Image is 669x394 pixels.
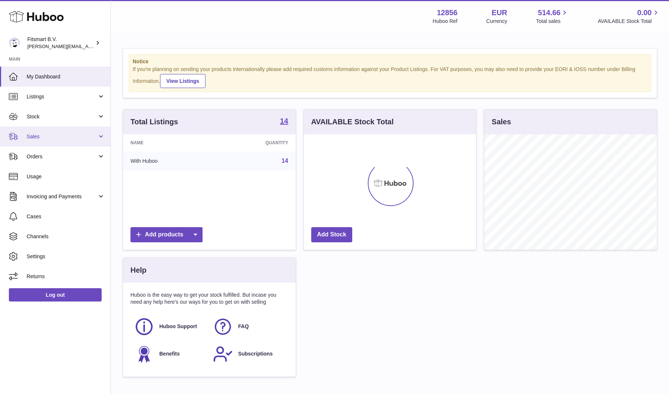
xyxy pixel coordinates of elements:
strong: 12856 [437,8,458,18]
a: View Listings [160,74,206,88]
span: Usage [27,173,105,180]
span: 0.00 [637,8,652,18]
a: Add products [130,227,203,242]
span: Sales [27,133,97,140]
a: Log out [9,288,102,302]
a: 14 [280,117,288,126]
h3: Total Listings [130,117,178,127]
span: Orders [27,153,97,160]
span: Settings [27,253,105,260]
a: Benefits [134,344,206,364]
img: jonathan@leaderoo.com [9,37,20,48]
div: Fitsmart B.V. [27,36,94,50]
strong: Notice [133,58,647,65]
div: If you're planning on sending your products internationally please add required customs informati... [133,66,647,88]
span: [PERSON_NAME][EMAIL_ADDRESS][DOMAIN_NAME] [27,43,148,49]
span: Channels [27,233,105,240]
strong: EUR [492,8,507,18]
span: Total sales [536,18,569,25]
a: 514.66 Total sales [536,8,569,25]
th: Quantity [214,134,295,151]
a: Huboo Support [134,317,206,337]
div: Currency [486,18,507,25]
a: Subscriptions [213,344,284,364]
h3: AVAILABLE Stock Total [311,117,394,127]
a: 14 [282,158,288,164]
span: Stock [27,113,97,120]
span: AVAILABLE Stock Total [598,18,660,25]
th: Name [123,134,214,151]
span: Returns [27,273,105,280]
span: Listings [27,93,97,100]
a: FAQ [213,317,284,337]
a: Add Stock [311,227,352,242]
span: FAQ [238,323,249,330]
h3: Help [130,265,146,275]
span: 514.66 [538,8,560,18]
p: Huboo is the easy way to get your stock fulfilled. But incase you need any help here's our ways f... [130,292,288,306]
span: Invoicing and Payments [27,193,97,200]
td: With Huboo [123,151,214,171]
a: 0.00 AVAILABLE Stock Total [598,8,660,25]
span: My Dashboard [27,73,105,80]
div: Huboo Ref [433,18,458,25]
span: Subscriptions [238,350,272,357]
span: Cases [27,213,105,220]
strong: 14 [280,117,288,125]
h3: Sales [492,117,511,127]
span: Benefits [159,350,180,357]
span: Huboo Support [159,323,197,330]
